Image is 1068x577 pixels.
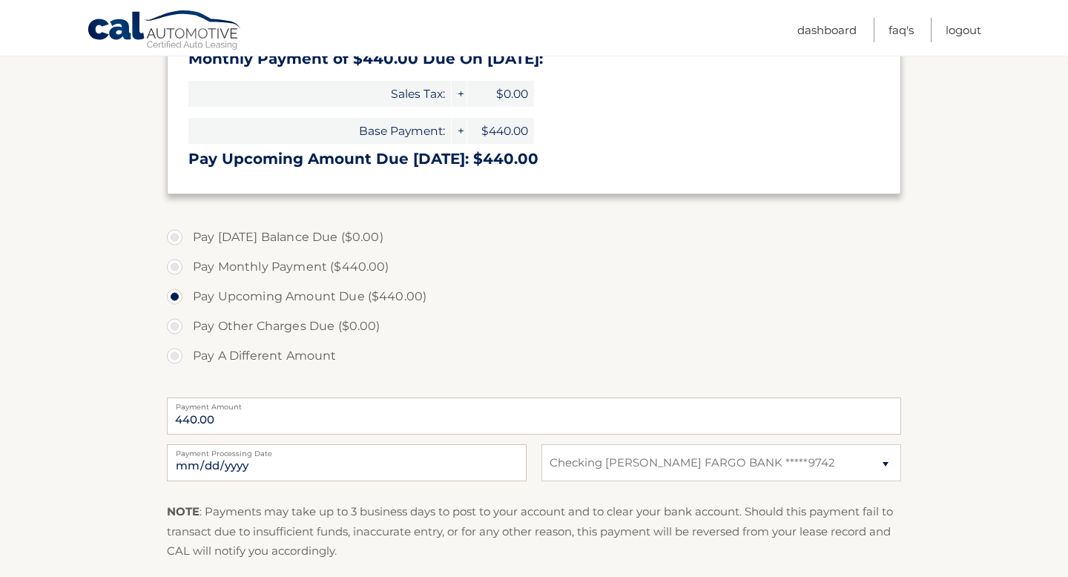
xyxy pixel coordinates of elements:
label: Pay [DATE] Balance Due ($0.00) [167,222,901,252]
span: $0.00 [467,81,534,107]
span: $440.00 [467,118,534,144]
h3: Monthly Payment of $440.00 Due On [DATE]: [188,50,880,68]
input: Payment Date [167,444,527,481]
label: Pay Other Charges Due ($0.00) [167,311,901,341]
label: Pay Monthly Payment ($440.00) [167,252,901,282]
span: Sales Tax: [188,81,451,107]
label: Pay Upcoming Amount Due ($440.00) [167,282,901,311]
label: Payment Processing Date [167,444,527,456]
input: Payment Amount [167,398,901,435]
a: Dashboard [797,18,857,42]
span: + [452,118,467,144]
span: Base Payment: [188,118,451,144]
p: : Payments may take up to 3 business days to post to your account and to clear your bank account.... [167,502,901,561]
label: Payment Amount [167,398,901,409]
a: FAQ's [889,18,914,42]
span: + [452,81,467,107]
a: Logout [946,18,981,42]
strong: NOTE [167,504,200,518]
a: Cal Automotive [87,10,243,53]
label: Pay A Different Amount [167,341,901,371]
h3: Pay Upcoming Amount Due [DATE]: $440.00 [188,150,880,168]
